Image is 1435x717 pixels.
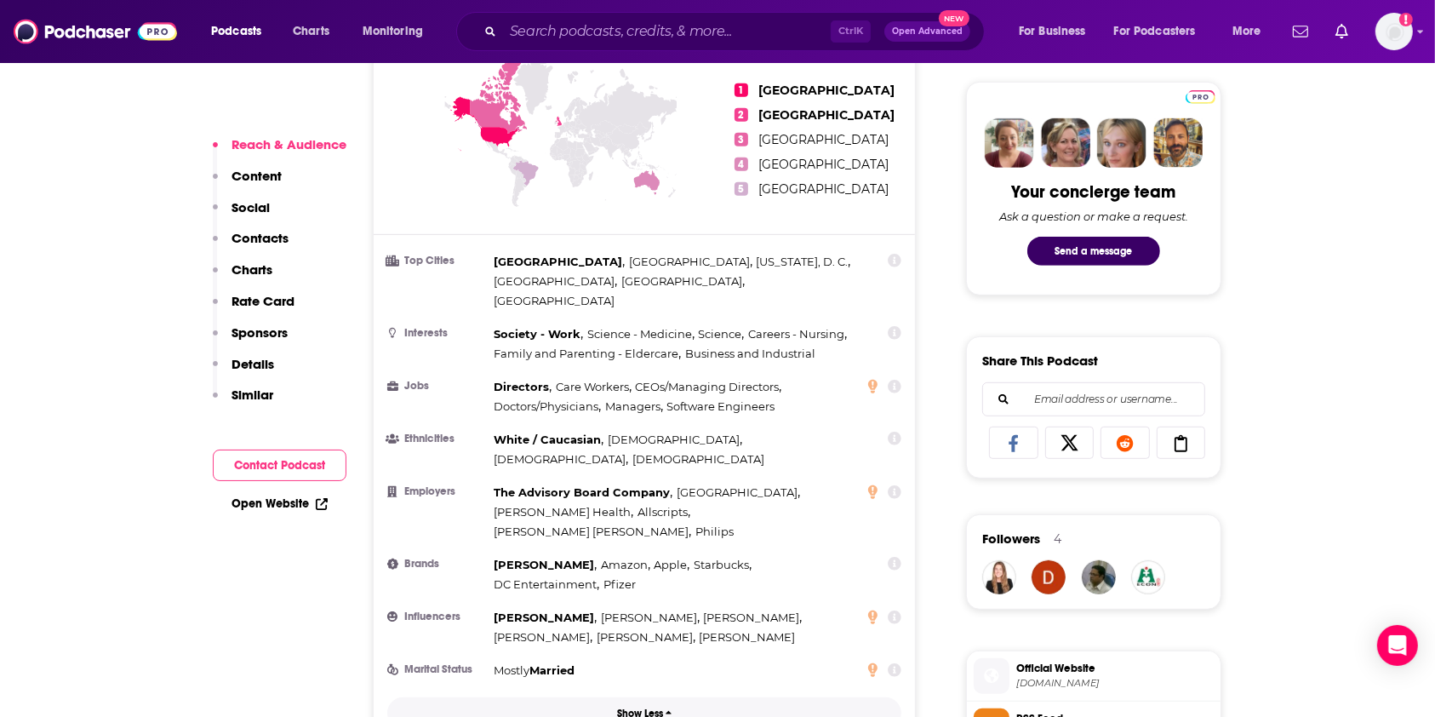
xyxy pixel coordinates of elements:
button: Show profile menu [1375,13,1413,50]
button: Reach & Audience [213,136,346,168]
button: Similar [213,387,273,418]
span: Charts [293,20,329,43]
p: Details [232,356,274,372]
span: [PERSON_NAME] [494,558,594,571]
p: Reach & Audience [232,136,346,152]
span: , [601,555,650,575]
span: , [621,272,745,291]
span: , [494,377,552,397]
span: , [694,555,752,575]
span: , [748,324,847,344]
input: Email address or username... [997,383,1191,416]
span: , [556,377,632,397]
span: , [494,483,672,502]
img: Barbara Profile [1041,118,1090,168]
h3: Share This Podcast [982,353,1098,369]
span: , [629,252,752,272]
span: [GEOGRAPHIC_DATA] [494,294,615,307]
span: 5 [735,182,748,196]
img: Podchaser Pro [1186,90,1215,104]
span: [GEOGRAPHIC_DATA] [758,83,895,98]
span: , [677,483,800,502]
h3: Ethnicities [387,433,487,445]
span: , [494,272,617,291]
span: Family and Parenting - Eldercare [494,347,678,360]
span: [PERSON_NAME] [597,630,693,644]
span: , [494,252,625,272]
button: Content [213,168,282,199]
button: open menu [1221,18,1283,45]
span: Science [699,327,742,341]
span: [GEOGRAPHIC_DATA] [758,181,889,197]
span: White / Caucasian [494,433,601,446]
span: [DEMOGRAPHIC_DATA] [608,433,740,446]
span: , [494,575,599,594]
span: [PERSON_NAME] [494,611,594,624]
span: , [757,252,851,272]
span: [PERSON_NAME] [704,611,800,624]
span: 2 [735,108,748,122]
span: , [494,397,601,416]
span: Managers [605,399,660,413]
span: Ctrl K [831,20,871,43]
img: daguirrechu [1032,560,1066,594]
img: Podchaser - Follow, Share and Rate Podcasts [14,15,177,48]
div: Your concierge team [1012,181,1176,203]
button: Rate Card [213,293,294,324]
span: [GEOGRAPHIC_DATA] [494,255,622,268]
span: [GEOGRAPHIC_DATA] [758,107,895,123]
img: User Profile [1375,13,1413,50]
span: [DEMOGRAPHIC_DATA] [494,452,626,466]
span: DC Entertainment [494,577,597,591]
span: , [494,522,691,542]
a: Open Website [232,496,328,511]
span: Amazon [601,558,648,571]
a: Copy Link [1157,427,1206,459]
img: mfawcett [982,560,1016,594]
span: Directors [494,380,549,393]
span: For Business [1019,20,1086,43]
span: Business and Industrial [685,347,815,360]
p: Similar [232,387,273,403]
p: Social [232,199,270,215]
p: Contacts [232,230,289,246]
span: , [637,502,690,522]
a: Share on Facebook [989,427,1038,459]
span: , [494,608,597,628]
a: Charts [282,18,340,45]
span: 1 [735,83,748,97]
span: Followers [982,531,1040,547]
a: Pro website [1186,88,1215,104]
button: Sponsors [213,324,288,356]
span: [PERSON_NAME] Health [494,505,631,519]
p: Charts [232,261,272,278]
span: [PERSON_NAME] [700,630,796,644]
a: Official Website[DOMAIN_NAME] [974,658,1214,694]
img: econhealthcaresingapore [1131,560,1165,594]
button: open menu [1007,18,1107,45]
span: , [655,555,690,575]
span: , [597,628,695,647]
span: Allscripts [637,505,688,519]
span: 4 [735,158,748,171]
a: Show notifications dropdown [1329,17,1355,46]
span: , [494,628,592,647]
span: [GEOGRAPHIC_DATA] [677,485,798,499]
a: Share on X/Twitter [1045,427,1095,459]
div: Open Intercom Messenger [1377,625,1418,666]
h3: Employers [387,486,487,497]
span: [DEMOGRAPHIC_DATA] [632,452,764,466]
p: Rate Card [232,293,294,309]
span: [GEOGRAPHIC_DATA] [494,274,615,288]
span: , [494,324,583,344]
span: , [494,344,681,364]
span: The Advisory Board Company [494,485,670,499]
div: 4 [1054,531,1061,547]
span: Doctors/Physicians [494,399,598,413]
input: Search podcasts, credits, & more... [503,18,831,45]
span: , [494,430,603,450]
p: Content [232,168,282,184]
